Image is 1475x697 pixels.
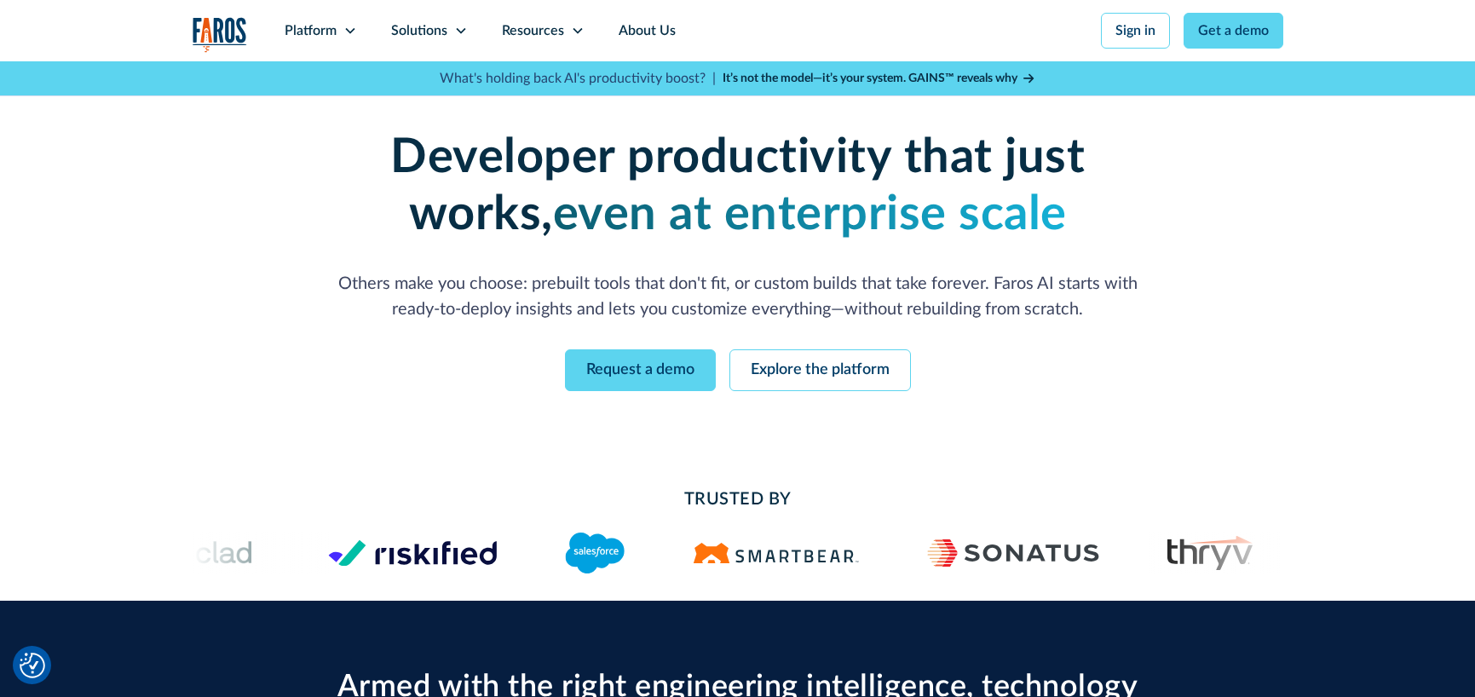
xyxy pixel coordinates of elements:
img: Logo of the risk management platform Riskified. [328,539,497,567]
strong: even at enterprise scale [553,191,1067,239]
strong: It’s not the model—it’s your system. GAINS™ reveals why [723,72,1017,84]
p: What's holding back AI's productivity boost? | [440,68,716,89]
a: Sign in [1101,13,1170,49]
img: Logo of the analytics and reporting company Faros. [193,17,247,52]
a: home [193,17,247,52]
button: Cookie Settings [20,653,45,678]
img: Logo of the CRM platform Salesforce. [565,533,624,573]
a: Get a demo [1184,13,1283,49]
h2: Trusted By [329,487,1147,512]
a: Explore the platform [729,349,911,391]
div: Resources [502,20,564,41]
img: Sonatus Logo [927,539,1099,567]
p: Others make you choose: prebuilt tools that don't fit, or custom builds that take forever. Faros ... [329,271,1147,322]
img: Revisit consent button [20,653,45,678]
a: Request a demo [565,349,716,391]
div: Solutions [391,20,447,41]
img: Logo of the software testing platform SmartBear. [693,543,859,563]
div: Platform [285,20,337,41]
a: It’s not the model—it’s your system. GAINS™ reveals why [723,70,1036,88]
strong: Developer productivity that just works, [390,134,1085,239]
